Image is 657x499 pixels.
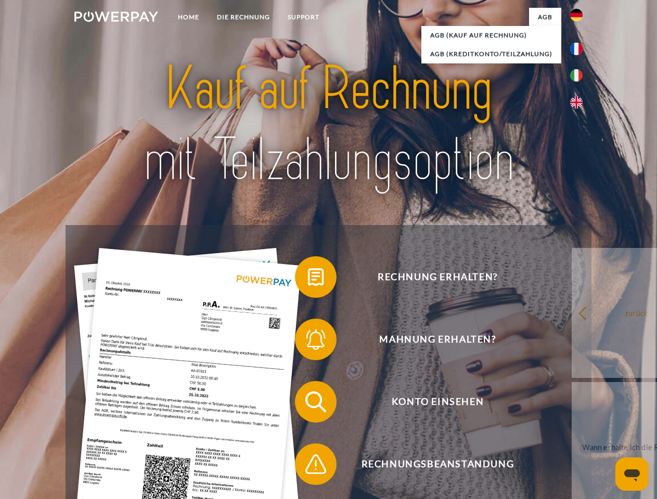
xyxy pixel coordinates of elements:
[529,8,561,27] a: agb
[295,443,565,485] button: Rechnungsbeanstandung
[421,45,561,63] a: AGB (Kreditkonto/Teilzahlung)
[303,389,329,415] img: qb_search.svg
[615,457,649,491] iframe: Schaltfläche zum Öffnen des Messaging-Fensters
[74,11,158,22] img: logo-powerpay-white.svg
[310,319,565,360] span: Mahnung erhalten?
[295,256,565,298] button: Rechnung erhalten?
[303,326,329,352] img: qb_bell.svg
[208,8,279,27] a: DIE RECHNUNG
[570,96,583,109] img: en
[310,443,565,485] span: Rechnungsbeanstandung
[99,50,558,199] img: title-powerpay_de.svg
[310,256,565,298] span: Rechnung erhalten?
[303,451,329,477] img: qb_warning.svg
[303,264,329,290] img: qb_bill.svg
[310,381,565,423] span: Konto einsehen
[295,381,565,423] button: Konto einsehen
[295,319,565,360] button: Mahnung erhalten?
[570,43,583,55] img: fr
[570,9,583,21] img: de
[279,8,328,27] a: SUPPORT
[421,26,561,45] a: AGB (Kauf auf Rechnung)
[169,8,208,27] a: Home
[570,69,583,82] img: it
